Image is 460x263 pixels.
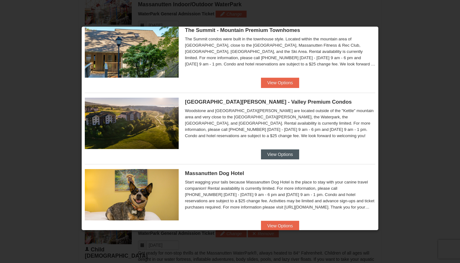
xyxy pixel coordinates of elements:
[261,149,299,159] button: View Options
[85,169,179,220] img: 27428181-5-81c892a3.jpg
[85,98,179,149] img: 19219041-4-ec11c166.jpg
[185,99,352,105] span: [GEOGRAPHIC_DATA][PERSON_NAME] - Valley Premium Condos
[185,170,244,176] span: Massanutten Dog Hotel
[185,179,375,210] div: Start wagging your tails because Massanutten Dog Hotel is the place to stay with your canine trav...
[261,221,299,231] button: View Options
[185,27,300,33] span: The Summit - Mountain Premium Townhomes
[261,78,299,88] button: View Options
[185,108,375,139] div: Woodstone and [GEOGRAPHIC_DATA][PERSON_NAME] are located outside of the "Kettle" mountain area an...
[185,36,375,67] div: The Summit condos were built in the townhouse style. Located within the mountain area of [GEOGRAP...
[85,26,179,77] img: 19219034-1-0eee7e00.jpg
